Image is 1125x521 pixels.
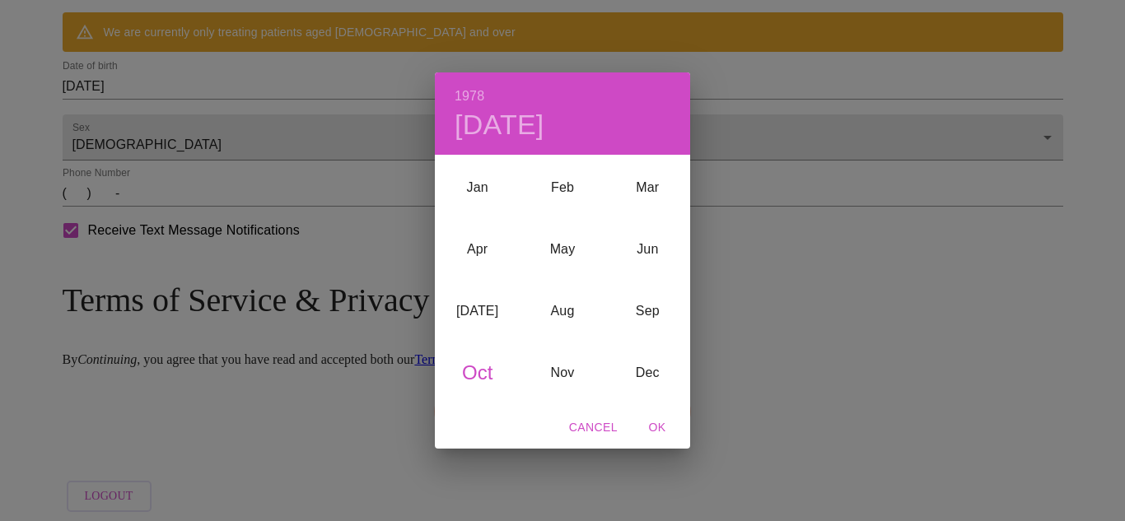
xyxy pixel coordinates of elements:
button: OK [631,412,684,443]
button: Cancel [562,412,624,443]
div: Sep [605,280,690,342]
button: [DATE] [455,108,544,142]
div: Mar [605,156,690,218]
div: Nov [520,342,605,403]
div: [DATE] [435,280,520,342]
div: Feb [520,156,605,218]
div: Jan [435,156,520,218]
button: 1978 [455,85,484,108]
div: Apr [435,218,520,280]
div: Aug [520,280,605,342]
div: Jun [605,218,690,280]
span: OK [637,417,677,438]
div: Oct [435,342,520,403]
span: Cancel [569,417,618,438]
div: Dec [605,342,690,403]
div: May [520,218,605,280]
